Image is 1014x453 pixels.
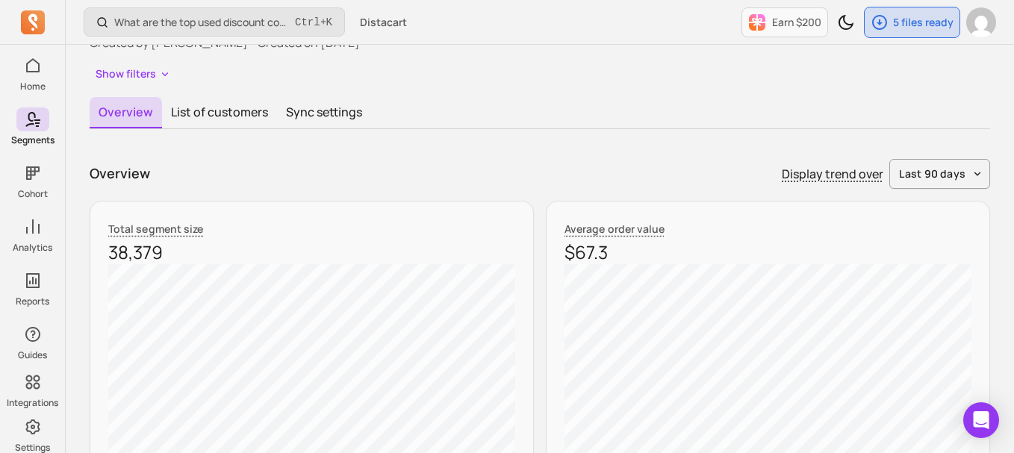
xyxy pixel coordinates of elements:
p: Segments [11,134,55,146]
p: Overview [90,163,150,184]
kbd: K [326,16,332,28]
button: 5 files ready [864,7,960,38]
p: $67.3 [564,240,971,264]
img: avatar [966,7,996,37]
span: Total segment size [108,222,203,236]
button: List of customers [162,97,277,127]
p: 5 files ready [893,15,954,30]
p: Integrations [7,397,58,409]
span: Average order value [564,222,665,236]
p: Reports [16,296,49,307]
p: Guides [18,349,47,361]
p: Earn $200 [772,15,821,30]
p: 38,379 [108,240,515,264]
span: last 90 days [899,166,965,181]
button: Sync settings [277,97,371,127]
div: Open Intercom Messenger [963,402,999,438]
button: Distacart [351,9,416,36]
button: Guides [16,319,49,364]
button: Earn $200 [741,7,828,37]
button: last 90 days [889,159,990,189]
button: Toggle dark mode [831,7,861,37]
span: + [295,14,332,30]
p: Display trend over [782,165,883,183]
p: Cohort [18,188,48,200]
p: Home [20,81,46,93]
span: Distacart [360,15,407,30]
kbd: Ctrl [295,15,320,30]
button: What are the top used discount codes in my campaigns?Ctrl+K [84,7,345,37]
button: Overview [90,97,162,128]
button: Show filters [90,63,177,85]
p: What are the top used discount codes in my campaigns? [114,15,289,30]
p: Analytics [13,242,52,254]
